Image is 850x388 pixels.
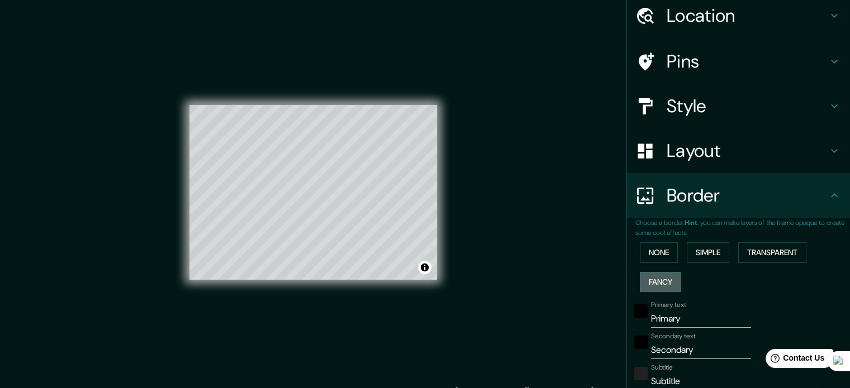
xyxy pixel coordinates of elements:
[667,95,828,117] h4: Style
[738,242,806,263] button: Transparent
[685,218,697,227] b: Hint
[687,242,729,263] button: Simple
[634,304,648,318] button: black
[634,367,648,380] button: color-222222
[751,344,838,376] iframe: Help widget launcher
[626,128,850,173] div: Layout
[651,332,696,341] label: Secondary text
[640,272,681,293] button: Fancy
[626,173,850,218] div: Border
[667,140,828,162] h4: Layout
[667,4,828,27] h4: Location
[651,300,686,310] label: Primary text
[634,336,648,349] button: black
[651,363,673,372] label: Subtitle
[667,50,828,73] h4: Pins
[626,84,850,128] div: Style
[418,261,431,274] button: Toggle attribution
[635,218,850,238] p: Choose a border. : you can make layers of the frame opaque to create some cool effects.
[626,39,850,84] div: Pins
[640,242,678,263] button: None
[667,184,828,207] h4: Border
